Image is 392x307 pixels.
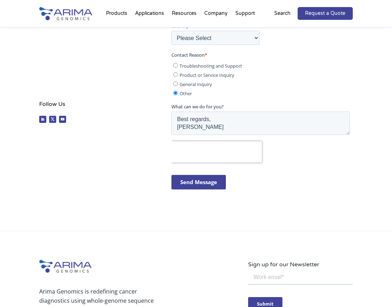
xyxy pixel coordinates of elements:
[39,260,92,273] img: Arima-Genomics-logo
[49,116,56,123] a: Follow on X
[39,116,46,123] a: Follow on LinkedIn
[298,7,353,20] a: Request a Quote
[39,100,154,114] h4: Follow Us
[39,7,92,20] img: Arima-Genomics-logo
[248,260,353,269] p: Sign up for our Newsletter
[274,9,291,18] p: Search
[59,116,66,123] a: Follow on Youtube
